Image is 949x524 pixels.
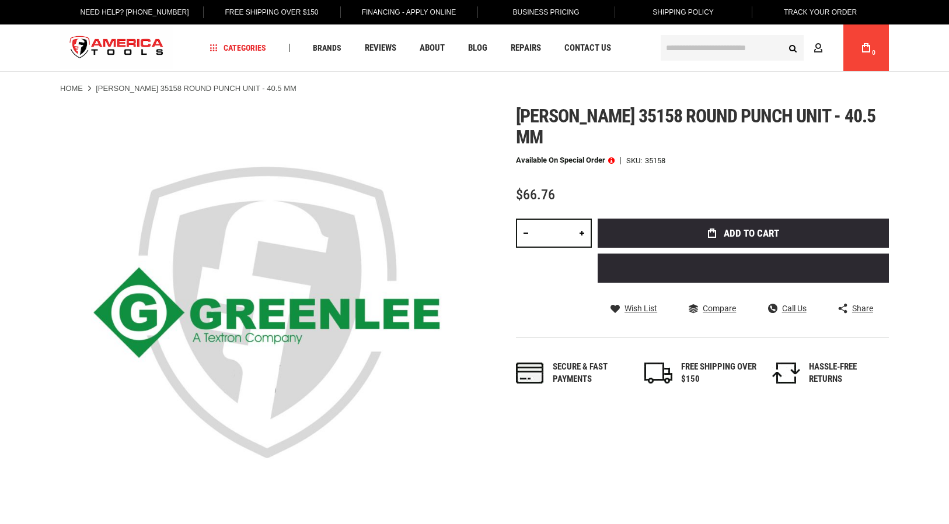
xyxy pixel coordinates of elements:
span: Categories [210,44,266,52]
span: Compare [703,304,736,312]
span: Brands [313,44,341,52]
img: America Tools [60,26,173,70]
img: payments [516,363,544,384]
div: Secure & fast payments [553,361,629,386]
strong: [PERSON_NAME] 35158 ROUND PUNCH UNIT - 40.5 MM [96,84,296,93]
a: 0 [855,24,877,71]
img: shipping [644,363,672,384]
span: $66.76 [516,187,555,203]
button: Add to Cart [598,219,889,248]
div: 35158 [645,157,665,164]
img: returns [772,363,800,384]
a: Reviews [360,40,402,56]
span: About [420,44,445,52]
img: GREENLEE 35158 ROUND PUNCH UNIT - 40.5 MM [60,105,474,519]
a: About [414,40,450,56]
span: Repairs [511,44,541,52]
span: [PERSON_NAME] 35158 round punch unit - 40.5 mm [516,105,875,148]
span: Contact Us [564,44,611,52]
span: 0 [872,50,875,56]
strong: SKU [626,157,645,164]
span: Call Us [782,304,807,312]
p: Available on Special Order [516,156,615,164]
a: store logo [60,26,173,70]
span: Add to Cart [724,228,779,238]
span: Share [852,304,873,312]
a: Brands [308,40,347,56]
a: Home [60,83,83,94]
button: Search [781,37,804,59]
span: Blog [468,44,487,52]
span: Wish List [624,304,657,312]
div: FREE SHIPPING OVER $150 [681,361,757,386]
a: Wish List [610,303,657,314]
span: Shipping Policy [653,8,714,16]
span: Reviews [365,44,396,52]
a: Repairs [505,40,546,56]
a: Blog [463,40,493,56]
a: Compare [689,303,736,314]
a: Contact Us [559,40,616,56]
div: HASSLE-FREE RETURNS [809,361,885,386]
a: Call Us [768,303,807,314]
a: Categories [205,40,271,56]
